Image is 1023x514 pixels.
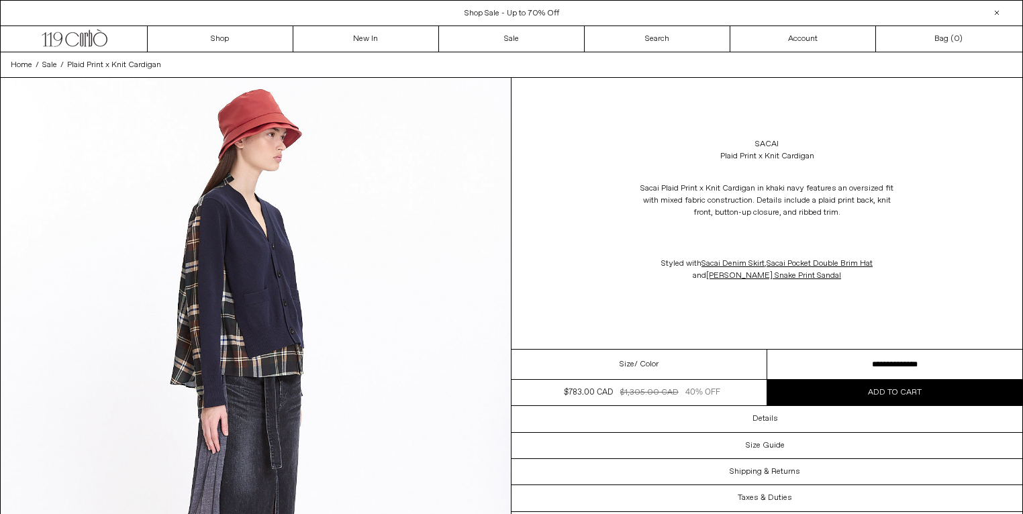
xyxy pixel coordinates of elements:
[42,60,57,70] span: Sale
[701,258,765,269] a: Sacai Denim Skirt
[720,150,814,162] div: Plaid Print x Knit Cardigan
[633,176,902,225] p: Sacai Plaid Print x Knit Cardigan in khaki navy features an oversized fit with mixed fabric const...
[11,59,32,71] a: Home
[730,26,876,52] a: Account
[685,387,720,399] div: 40% OFF
[620,358,634,370] span: Size
[439,26,585,52] a: Sale
[585,26,730,52] a: Search
[293,26,439,52] a: New In
[767,258,873,269] a: Sacai Pocket Double Brim Hat
[42,59,57,71] a: Sale
[752,414,778,423] h3: Details
[67,60,161,70] span: Plaid Print x Knit Cardigan
[465,8,559,19] a: Shop Sale - Up to 70% Off
[954,33,963,45] span: )
[67,59,161,71] a: Plaid Print x Knit Cardigan
[876,26,1022,52] a: Bag ()
[738,493,792,503] h3: Taxes & Duties
[634,358,659,370] span: / Color
[36,59,39,71] span: /
[148,26,293,52] a: Shop
[746,441,785,450] h3: Size Guide
[706,270,841,281] a: [PERSON_NAME] Snake Print Sandal
[661,258,873,281] span: Styled with , and
[730,467,800,476] h3: Shipping & Returns
[564,387,613,399] div: $783.00 CAD
[755,138,779,150] a: Sacai
[767,380,1023,405] button: Add to cart
[60,59,64,71] span: /
[868,387,922,398] span: Add to cart
[620,387,679,399] div: $1,305.00 CAD
[11,60,32,70] span: Home
[954,34,959,44] span: 0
